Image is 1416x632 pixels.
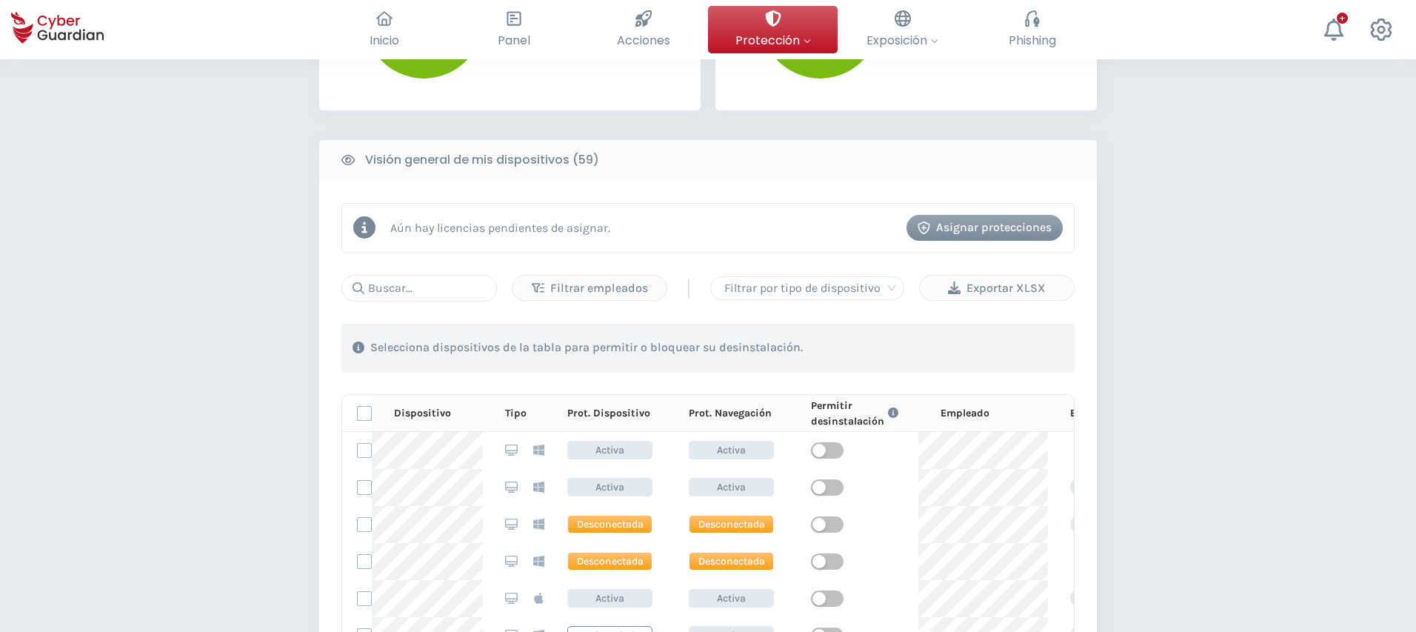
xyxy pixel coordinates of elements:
div: Permitir desinstalación [811,398,918,429]
span: Desconectada [567,552,652,571]
span: Activa [567,478,652,496]
b: Visión general de mis dispositivos (59) [365,151,599,169]
button: Exposición [838,6,967,53]
span: Activa [689,441,774,459]
button: Phishing [967,6,1097,53]
div: Tipo [505,405,545,421]
button: Inicio [319,6,449,53]
button: Link to FAQ information [884,398,902,429]
div: Exportar XLSX [931,279,1063,297]
button: Filtrar empleados [512,275,667,301]
div: Prot. Navegación [689,405,788,421]
div: Asignar protecciones [918,219,1052,236]
span: Activa [689,589,774,608]
div: Etiquetas [1070,405,1155,421]
div: Filtrar empleados [524,279,655,297]
div: Empleado [941,405,1048,421]
p: Aún hay licencias pendientes de asignar. [390,221,610,235]
p: Selecciona dispositivos de la tabla para permitir o bloquear su desinstalación. [370,340,803,355]
button: Exportar XLSX [919,275,1075,301]
span: Desconectada [689,515,774,533]
button: Asignar protecciones [906,215,1063,241]
span: Activa [567,589,652,608]
button: Protección [708,6,838,53]
span: Activa [567,441,652,459]
span: Activa [689,478,774,496]
span: Desconectada [567,515,652,533]
div: Prot. Dispositivo [567,405,667,421]
div: + [1337,13,1348,24]
span: Panel [498,31,530,50]
button: Acciones [578,6,708,53]
span: Phishing [1009,31,1056,50]
div: Dispositivo [394,405,483,421]
span: | [686,277,692,299]
span: Exposición [866,31,938,50]
span: Acciones [617,31,670,50]
input: Buscar... [341,275,497,302]
button: Panel [449,6,578,53]
span: Desconectada [689,552,774,571]
span: Protección [735,31,811,50]
span: Inicio [370,31,399,50]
